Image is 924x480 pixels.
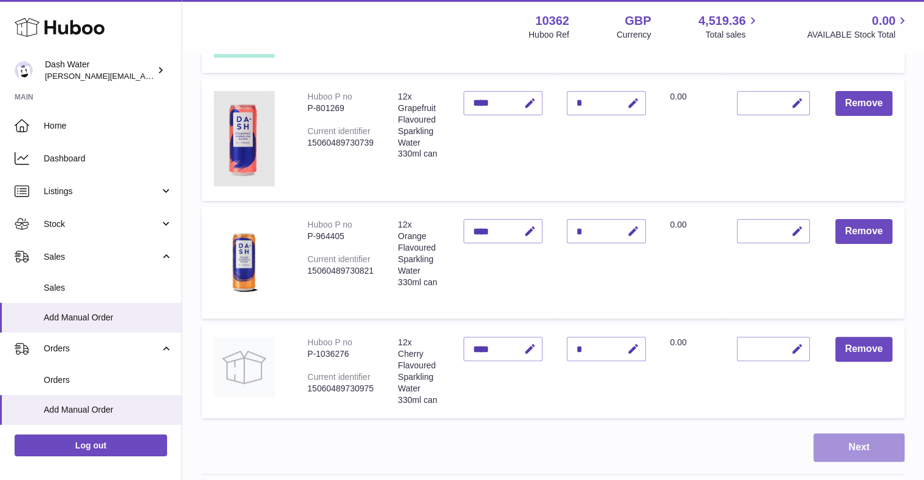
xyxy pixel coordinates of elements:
[670,220,686,229] span: 0.00
[44,374,173,386] span: Orders
[386,79,451,201] td: 12x Grapefruit Flavoured Sparkling Water 330ml can
[307,231,374,242] div: P-964405
[699,13,746,29] span: 4,519.36
[835,337,892,362] button: Remove
[44,282,173,294] span: Sales
[813,433,905,462] button: Next
[307,126,371,136] div: Current identifier
[699,13,760,41] a: 4,519.36 Total sales
[386,325,451,417] td: 12x Cherry Flavoured Sparkling Water 330ml can
[214,219,275,303] img: 12x Orange Flavoured Sparkling Water 330ml can
[670,92,686,101] span: 0.00
[872,13,895,29] span: 0.00
[307,92,352,101] div: Huboo P no
[807,13,909,41] a: 0.00 AVAILABLE Stock Total
[15,434,167,456] a: Log out
[44,343,160,354] span: Orders
[835,91,892,116] button: Remove
[44,153,173,164] span: Dashboard
[386,207,451,319] td: 12x Orange Flavoured Sparkling Water 330ml can
[45,71,244,81] span: [PERSON_NAME][EMAIL_ADDRESS][DOMAIN_NAME]
[44,312,173,323] span: Add Manual Order
[307,254,371,264] div: Current identifier
[44,120,173,132] span: Home
[307,372,371,382] div: Current identifier
[307,348,374,360] div: P-1036276
[307,220,352,229] div: Huboo P no
[307,103,374,114] div: P-801269
[529,29,569,41] div: Huboo Ref
[625,13,651,29] strong: GBP
[835,219,892,244] button: Remove
[44,186,160,197] span: Listings
[214,91,275,186] img: 12x Grapefruit Flavoured Sparkling Water 330ml can
[44,218,160,230] span: Stock
[44,404,173,416] span: Add Manual Order
[670,337,686,347] span: 0.00
[807,29,909,41] span: AVAILABLE Stock Total
[617,29,651,41] div: Currency
[705,29,759,41] span: Total sales
[307,337,352,347] div: Huboo P no
[45,59,154,82] div: Dash Water
[15,61,33,79] img: james@dash-water.com
[307,265,374,277] div: 15060489730821
[307,383,374,394] div: 15060489730975
[307,137,374,149] div: 15060489730739
[44,251,160,263] span: Sales
[535,13,569,29] strong: 10362
[214,337,275,397] img: 12x Cherry Flavoured Sparkling Water 330ml can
